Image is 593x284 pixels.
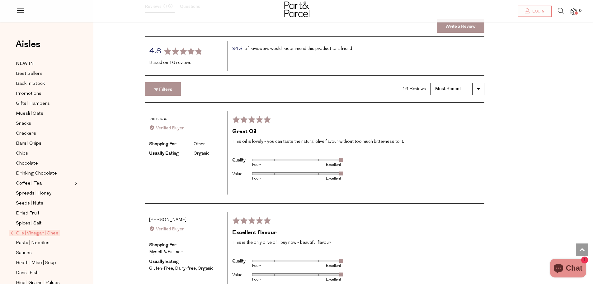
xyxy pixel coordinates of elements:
li: Dairy-free [175,266,198,271]
div: Excellent [297,278,341,282]
span: Gifts | Hampers [16,100,50,108]
span: 0 [577,8,583,14]
a: 0 [571,8,577,15]
a: Promotions [16,90,73,98]
a: Login [518,6,552,17]
span: Pasta | Noodles [16,239,49,247]
th: Value [232,168,252,181]
span: Muesli | Oats [16,110,43,118]
a: Drinking Chocolate [16,170,73,177]
span: Chips [16,150,28,157]
th: Value [232,269,252,282]
table: Product attributes ratings [232,255,341,282]
button: Expand/Collapse Coffee | Tea [73,180,77,187]
div: Poor [252,163,297,167]
a: Oils | Vinegar | Ghee [10,229,73,237]
h2: Great Oil [232,128,480,136]
a: Muesli | Oats [16,110,73,118]
span: Bars | Chips [16,140,41,147]
div: Usually Eating [149,258,193,265]
a: Pasta | Noodles [16,239,73,247]
a: Crackers [16,130,73,137]
li: Organic [194,151,209,156]
div: Verified Buyer [149,125,223,132]
th: Quality [232,255,252,269]
img: Part&Parcel [284,2,309,17]
span: Dried Fruit [16,210,40,217]
div: Excellent [297,177,341,181]
inbox-online-store-chat: Shopify online store chat [548,259,588,279]
a: Dried Fruit [16,209,73,217]
a: Back In Stock [16,80,73,88]
span: Seeds | Nuts [16,200,43,207]
a: Aisles [16,40,40,55]
span: Oils | Vinegar | Ghee [9,230,60,236]
div: Excellent [297,264,341,268]
a: NEW IN [16,60,73,68]
a: Sauces [16,249,73,257]
a: Chocolate [16,160,73,167]
span: Best Sellers [16,70,43,78]
div: Poor [252,278,297,282]
li: Gluten-Free [149,266,175,271]
p: This is the only olive oil I buy now - beautiful flavour [232,239,480,247]
a: Broth | Miso | Soup [16,259,73,267]
span: Promotions [16,90,41,98]
div: Excellent [297,163,341,167]
span: Login [531,9,544,14]
div: Myself & Partner [149,249,182,256]
a: Cans | Fish [16,269,73,277]
a: Seeds | Nuts [16,200,73,207]
span: Drinking Chocolate [16,170,57,177]
span: Spices | Salt [16,220,42,227]
h2: Excellent flavour [232,229,480,237]
span: 4.8 [149,48,162,55]
span: Back In Stock [16,80,45,88]
span: Crackers [16,130,36,137]
span: Broth | Miso | Soup [16,259,56,267]
span: NEW IN [16,60,34,68]
a: Write a Review [437,19,484,33]
div: Verified Buyer [149,226,223,233]
div: Usually Eating [149,150,193,157]
div: Shopping For [149,141,193,147]
th: Quality [232,154,252,168]
span: Chocolate [16,160,38,167]
span: 94% [232,46,242,52]
a: Best Sellers [16,70,73,78]
a: Bars | Chips [16,140,73,147]
p: This oil is lovely - you can taste the natural olive flavour without too much bitterness to it. [232,138,480,146]
span: [PERSON_NAME] [149,218,186,222]
div: Shopping For [149,242,193,248]
span: Cans | Fish [16,269,39,277]
a: Spreads | Honey [16,190,73,197]
span: Aisles [16,37,40,51]
a: Spices | Salt [16,219,73,227]
button: Filters [145,82,181,96]
span: the r. s. a. [149,117,167,121]
span: Spreads | Honey [16,190,51,197]
div: Based on 16 reviews [149,60,223,66]
div: Other [194,141,205,148]
div: 16 Reviews [402,86,426,93]
li: Organic [198,266,214,271]
table: Product attributes ratings [232,154,341,181]
span: Sauces [16,249,32,257]
div: Poor [252,264,297,268]
span: of reviewers would recommend this product to a friend [244,46,352,51]
div: Poor [252,177,297,181]
a: Chips [16,150,73,157]
a: Snacks [16,120,73,128]
a: Gifts | Hampers [16,100,73,108]
a: Coffee | Tea [16,180,73,187]
span: Snacks [16,120,31,128]
span: Coffee | Tea [16,180,42,187]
